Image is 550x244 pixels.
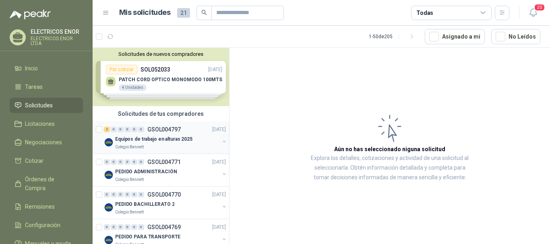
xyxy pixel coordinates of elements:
[111,159,117,165] div: 0
[104,224,110,230] div: 0
[138,127,144,132] div: 0
[104,159,110,165] div: 0
[104,127,110,132] div: 2
[212,191,226,199] p: [DATE]
[10,10,51,19] img: Logo peakr
[131,224,137,230] div: 0
[104,157,227,183] a: 0 0 0 0 0 0 GSOL004771[DATE] Company LogoPEDIDO ADMINISTRACIÓNColegio Bennett
[93,48,229,106] div: Solicitudes de nuevos compradoresPor cotizarSOL052033[DATE] PATCH CORD OPTICO MONOMODO 100MTS4 Un...
[93,106,229,121] div: Solicitudes de tus compradores
[115,144,144,150] p: Colegio Bennett
[115,176,144,183] p: Colegio Bennett
[10,116,83,131] a: Licitaciones
[25,202,55,211] span: Remisiones
[25,64,38,73] span: Inicio
[491,29,540,44] button: No Leídos
[104,125,227,150] a: 2 0 0 0 0 0 GSOL004797[DATE] Company LogoEquipos de trabajo en alturas 2025Colegio Bennett
[104,170,114,180] img: Company Logo
[25,221,60,230] span: Configuración
[212,126,226,133] p: [DATE]
[25,82,43,91] span: Tareas
[131,192,137,197] div: 0
[10,199,83,214] a: Remisiones
[10,61,83,76] a: Inicio
[31,36,83,46] p: ELECTRICOS ENOR LTDA
[10,172,83,196] a: Órdenes de Compra
[310,154,469,182] p: Explora los detalles, cotizaciones y actividad de una solicitud al seleccionarla. Obtén informaci...
[147,192,181,197] p: GSOL004770
[131,159,137,165] div: 0
[115,201,174,208] p: PEDIDO BACHILLERATO 2
[124,192,130,197] div: 0
[212,223,226,231] p: [DATE]
[118,192,124,197] div: 0
[177,8,190,18] span: 21
[147,159,181,165] p: GSOL004771
[138,159,144,165] div: 0
[104,203,114,212] img: Company Logo
[334,145,445,154] h3: Aún no has seleccionado niguna solicitud
[124,224,130,230] div: 0
[10,79,83,94] a: Tareas
[111,192,117,197] div: 0
[118,127,124,132] div: 0
[111,224,117,230] div: 0
[25,101,53,110] span: Solicitudes
[212,158,226,166] p: [DATE]
[111,127,117,132] div: 0
[115,168,177,176] p: PEDIDO ADMINISTRACIÓN
[25,175,75,193] span: Órdenes de Compra
[10,98,83,113] a: Solicitudes
[115,233,180,241] p: PEDIDO PARA TRANSPORTE
[31,29,83,35] p: ELECTRICOS ENOR
[96,51,226,57] button: Solicitudes de nuevos compradores
[104,190,227,215] a: 0 0 0 0 0 0 GSOL004770[DATE] Company LogoPEDIDO BACHILLERATO 2Colegio Bennett
[534,4,545,11] span: 20
[124,159,130,165] div: 0
[425,29,485,44] button: Asignado a mi
[115,135,192,143] p: Equipos de trabajo en alturas 2025
[25,119,55,128] span: Licitaciones
[25,156,43,165] span: Cotizar
[147,224,181,230] p: GSOL004769
[147,127,181,132] p: GSOL004797
[104,192,110,197] div: 0
[25,138,62,147] span: Negociaciones
[10,153,83,168] a: Cotizar
[138,224,144,230] div: 0
[201,10,207,15] span: search
[115,209,144,215] p: Colegio Bennett
[416,8,433,17] div: Todas
[10,217,83,233] a: Configuración
[10,135,83,150] a: Negociaciones
[118,159,124,165] div: 0
[118,224,124,230] div: 0
[104,137,114,147] img: Company Logo
[124,127,130,132] div: 0
[526,6,540,20] button: 20
[119,7,171,18] h1: Mis solicitudes
[138,192,144,197] div: 0
[369,30,418,43] div: 1 - 50 de 205
[131,127,137,132] div: 0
